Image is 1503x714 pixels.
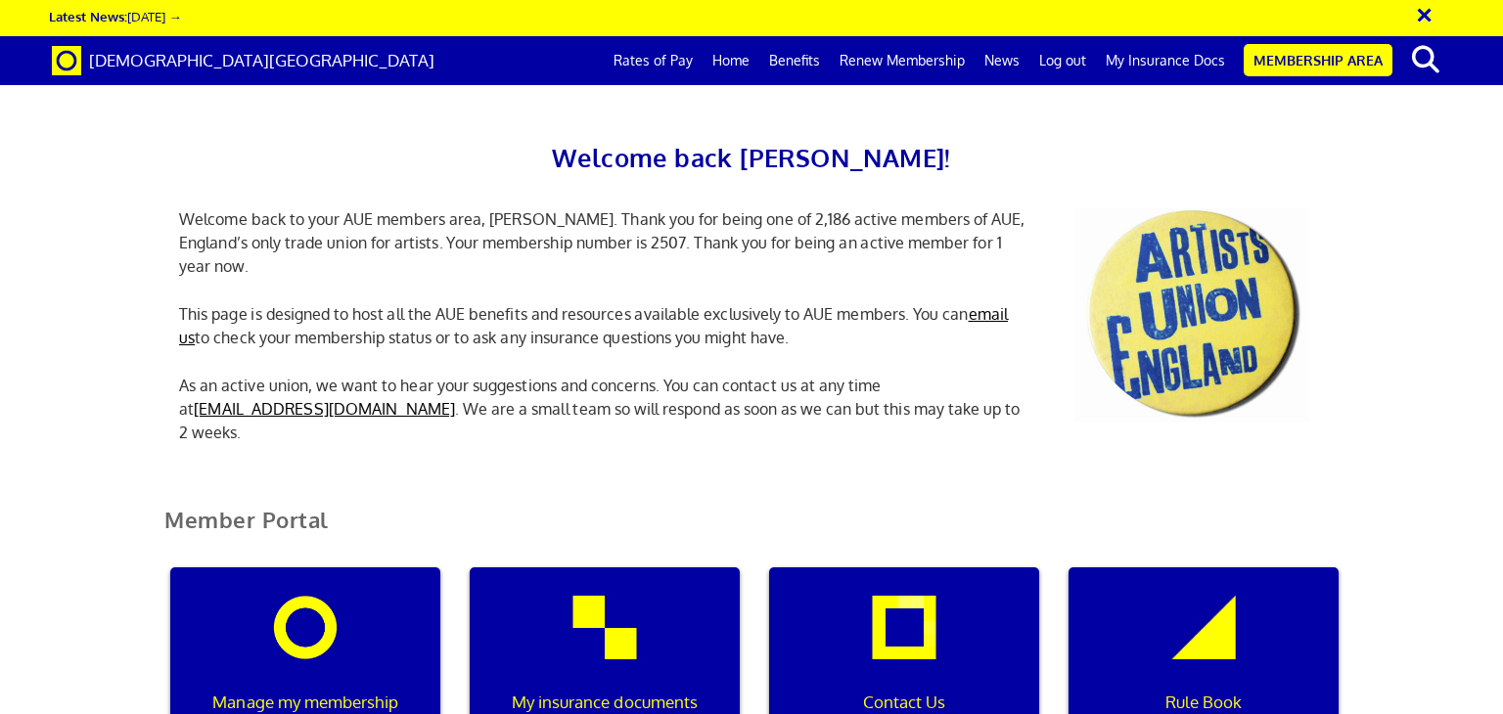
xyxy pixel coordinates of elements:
[1244,44,1392,76] a: Membership Area
[975,36,1029,85] a: News
[89,50,434,70] span: [DEMOGRAPHIC_DATA][GEOGRAPHIC_DATA]
[164,374,1045,444] p: As an active union, we want to hear your suggestions and concerns. You can contact us at any time...
[49,8,181,24] a: Latest News:[DATE] →
[604,36,703,85] a: Rates of Pay
[164,302,1045,349] p: This page is designed to host all the AUE benefits and resources available exclusively to AUE mem...
[164,207,1045,278] p: Welcome back to your AUE members area, [PERSON_NAME]. Thank you for being one of 2,186 active mem...
[150,508,1353,556] h2: Member Portal
[759,36,830,85] a: Benefits
[1396,39,1456,80] button: search
[37,36,449,85] a: Brand [DEMOGRAPHIC_DATA][GEOGRAPHIC_DATA]
[49,8,127,24] strong: Latest News:
[703,36,759,85] a: Home
[194,399,455,419] a: [EMAIL_ADDRESS][DOMAIN_NAME]
[1096,36,1235,85] a: My Insurance Docs
[830,36,975,85] a: Renew Membership
[1029,36,1096,85] a: Log out
[164,137,1339,178] h2: Welcome back [PERSON_NAME]!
